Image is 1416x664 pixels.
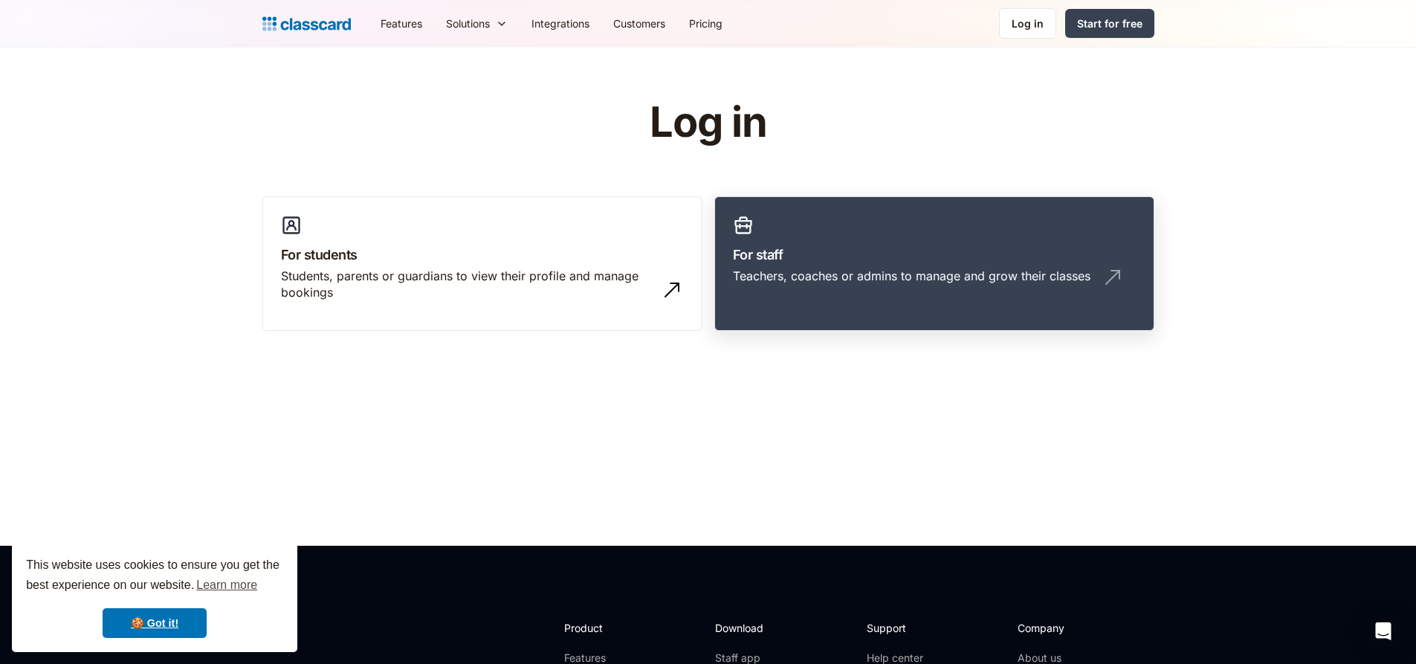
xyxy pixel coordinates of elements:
[369,7,434,40] a: Features
[472,100,944,146] h1: Log in
[733,268,1090,284] div: Teachers, coaches or admins to manage and grow their classes
[999,8,1056,39] a: Log in
[262,13,351,34] a: home
[714,196,1154,332] a: For staffTeachers, coaches or admins to manage and grow their classes
[733,245,1136,265] h3: For staff
[564,620,644,636] h2: Product
[281,268,654,301] div: Students, parents or guardians to view their profile and manage bookings
[867,620,927,636] h2: Support
[446,16,490,31] div: Solutions
[677,7,734,40] a: Pricing
[1077,16,1142,31] div: Start for free
[262,196,702,332] a: For studentsStudents, parents or guardians to view their profile and manage bookings
[103,608,207,638] a: dismiss cookie message
[194,574,259,596] a: learn more about cookies
[12,542,297,652] div: cookieconsent
[715,620,776,636] h2: Download
[1018,620,1116,636] h2: Company
[601,7,677,40] a: Customers
[434,7,520,40] div: Solutions
[1012,16,1044,31] div: Log in
[1065,9,1154,38] a: Start for free
[281,245,684,265] h3: For students
[520,7,601,40] a: Integrations
[26,556,283,596] span: This website uses cookies to ensure you get the best experience on our website.
[1365,613,1401,649] div: Open Intercom Messenger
